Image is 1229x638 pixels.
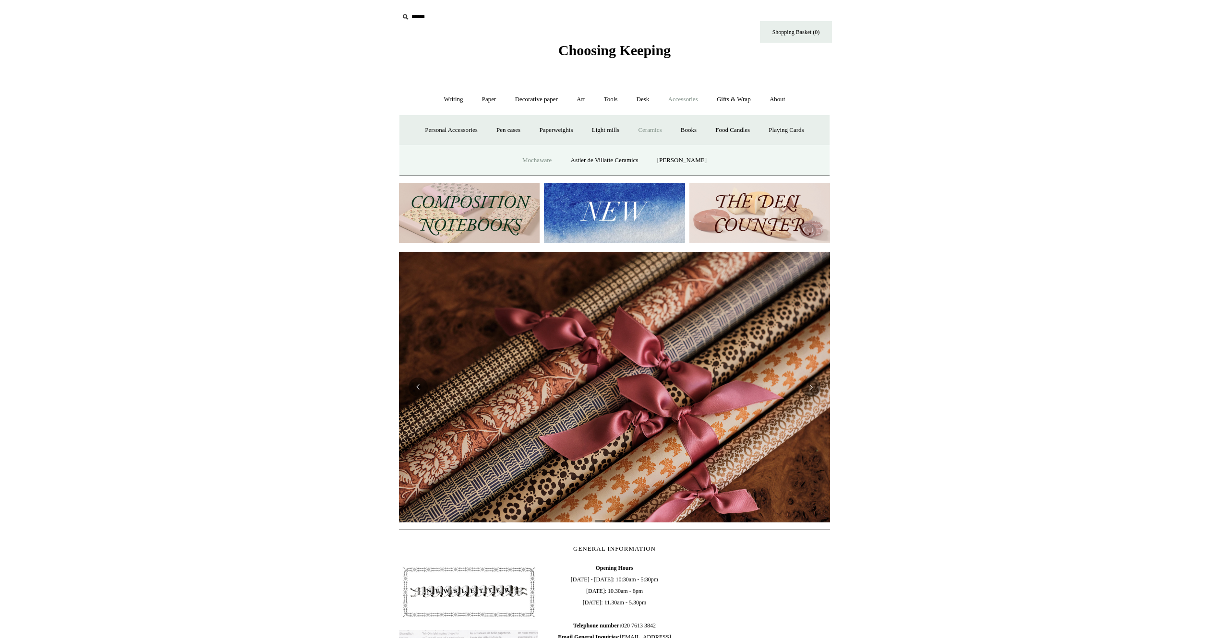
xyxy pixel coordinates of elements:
[506,87,566,112] a: Decorative paper
[416,118,486,143] a: Personal Accessories
[399,252,830,522] img: Early Bird
[583,118,628,143] a: Light mills
[558,42,671,58] span: Choosing Keeping
[660,87,707,112] a: Accessories
[473,87,505,112] a: Paper
[568,87,593,112] a: Art
[761,87,794,112] a: About
[399,183,540,243] img: 202302 Composition ledgers.jpg__PID:69722ee6-fa44-49dd-a067-31375e5d54ec
[619,622,621,629] b: :
[595,565,633,571] b: Opening Hours
[760,21,832,43] a: Shopping Basket (0)
[649,148,715,173] a: [PERSON_NAME]
[435,87,472,112] a: Writing
[707,118,759,143] a: Food Candles
[610,520,619,522] button: Page 2
[629,118,670,143] a: Ceramics
[573,622,621,629] b: Telephone number
[530,118,581,143] a: Paperweights
[562,148,647,173] a: Astier de Villatte Ceramics
[488,118,529,143] a: Pen cases
[689,183,830,243] img: The Deli Counter
[628,87,658,112] a: Desk
[514,148,560,173] a: Mochaware
[409,378,428,397] button: Previous
[708,87,759,112] a: Gifts & Wrap
[595,87,627,112] a: Tools
[624,520,634,522] button: Page 3
[544,183,685,243] img: New.jpg__PID:f73bdf93-380a-4a35-bcfe-7823039498e1
[399,562,538,622] img: pf-4db91bb9--1305-Newsletter-Button_1200x.jpg
[595,520,605,522] button: Page 1
[672,118,705,143] a: Books
[558,50,671,57] a: Choosing Keeping
[801,378,820,397] button: Next
[573,545,656,552] span: GENERAL INFORMATION
[760,118,812,143] a: Playing Cards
